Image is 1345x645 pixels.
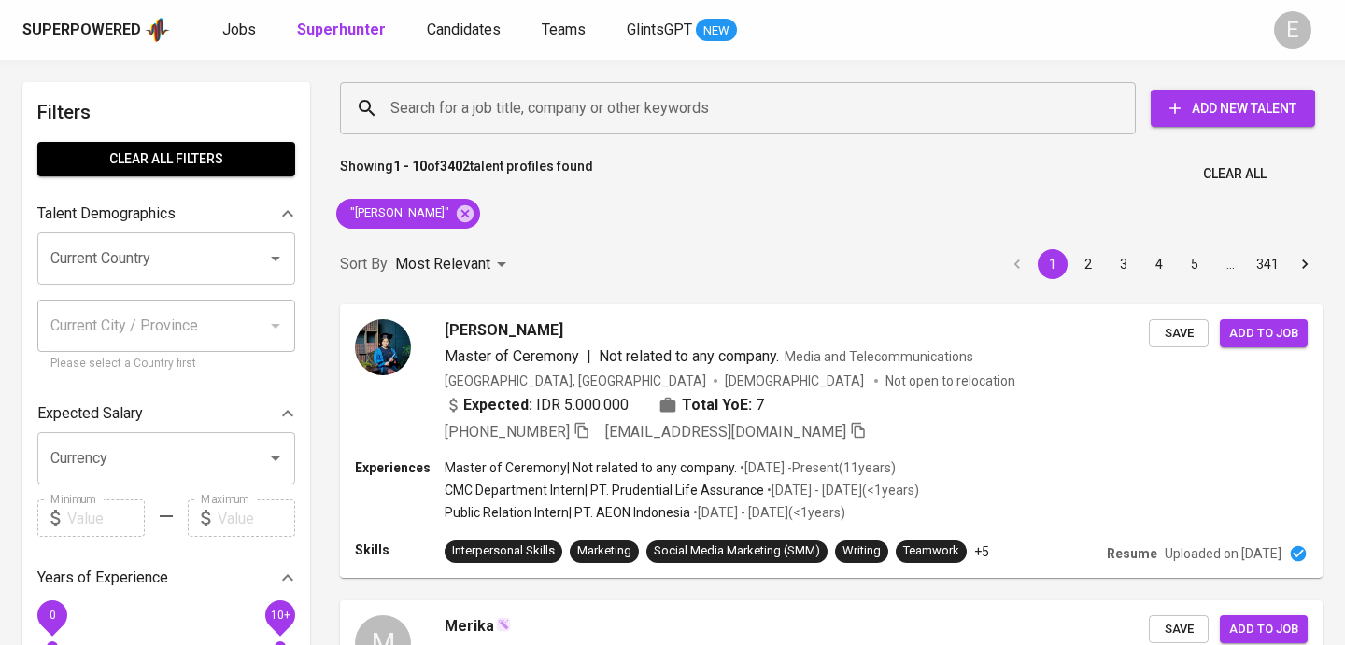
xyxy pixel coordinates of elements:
[1196,157,1274,191] button: Clear All
[340,304,1323,578] a: [PERSON_NAME]Master of Ceremony|Not related to any company.Media and Telecommunications[GEOGRAPHI...
[1158,323,1199,344] span: Save
[725,372,867,390] span: [DEMOGRAPHIC_DATA]
[1073,249,1103,279] button: Go to page 2
[842,542,881,560] div: Writing
[427,21,501,38] span: Candidates
[222,19,260,42] a: Jobs
[696,21,737,40] span: NEW
[222,21,256,38] span: Jobs
[395,253,490,275] p: Most Relevant
[885,372,1015,390] p: Not open to relocation
[542,21,586,38] span: Teams
[37,195,295,232] div: Talent Demographics
[999,249,1323,279] nav: pagination navigation
[1151,90,1315,127] button: Add New Talent
[393,159,427,174] b: 1 - 10
[577,542,631,560] div: Marketing
[355,540,445,559] p: Skills
[1290,249,1320,279] button: Go to next page
[764,481,919,499] p: • [DATE] - [DATE] ( <1 years )
[1166,97,1300,120] span: Add New Talent
[340,253,388,275] p: Sort By
[542,19,589,42] a: Teams
[445,458,737,477] p: Master of Ceremony | Not related to any company.
[627,21,692,38] span: GlintsGPT
[654,542,820,560] div: Social Media Marketing (SMM)
[690,503,845,522] p: • [DATE] - [DATE] ( <1 years )
[52,147,280,171] span: Clear All filters
[67,499,145,537] input: Value
[218,499,295,537] input: Value
[1107,544,1157,563] p: Resume
[1220,615,1308,644] button: Add to job
[445,319,563,342] span: [PERSON_NAME]
[605,423,846,441] span: [EMAIL_ADDRESS][DOMAIN_NAME]
[445,481,764,499] p: CMC Department Intern | PT. Prudential Life Assurance
[37,97,295,127] h6: Filters
[1229,619,1298,640] span: Add to job
[1165,544,1281,563] p: Uploaded on [DATE]
[974,542,989,561] p: +5
[903,542,959,560] div: Teamwork
[37,567,168,589] p: Years of Experience
[262,245,289,272] button: Open
[599,347,779,365] span: Not related to any company.
[682,394,752,416] b: Total YoE:
[1109,249,1139,279] button: Go to page 3
[37,142,295,176] button: Clear All filters
[1038,249,1068,279] button: page 1
[49,609,55,622] span: 0
[22,20,141,41] div: Superpowered
[445,503,690,522] p: Public Relation Intern | PT. AEON Indonesia
[1149,319,1209,348] button: Save
[50,355,282,373] p: Please select a Country first
[1149,615,1209,644] button: Save
[452,542,555,560] div: Interpersonal Skills
[262,445,289,471] button: Open
[463,394,532,416] b: Expected:
[737,458,896,477] p: • [DATE] - Present ( 11 years )
[1274,11,1311,49] div: E
[355,458,445,477] p: Experiences
[37,402,143,425] p: Expected Salary
[336,204,460,222] span: "[PERSON_NAME]"
[1180,249,1210,279] button: Go to page 5
[270,609,290,622] span: 10+
[145,16,170,44] img: app logo
[1158,619,1199,640] span: Save
[1220,319,1308,348] button: Add to job
[440,159,470,174] b: 3402
[1229,323,1298,344] span: Add to job
[336,199,480,229] div: "[PERSON_NAME]"
[1251,249,1284,279] button: Go to page 341
[1215,255,1245,273] div: …
[37,559,295,596] div: Years of Experience
[445,615,494,638] span: Merika
[355,319,411,375] img: ce29cf8f4a90eaaa2b4b13326e979d3a.jpg
[445,372,706,390] div: [GEOGRAPHIC_DATA], [GEOGRAPHIC_DATA]
[297,21,386,38] b: Superhunter
[37,395,295,432] div: Expected Salary
[37,203,176,225] p: Talent Demographics
[445,347,579,365] span: Master of Ceremony
[445,423,570,441] span: [PHONE_NUMBER]
[1144,249,1174,279] button: Go to page 4
[1203,162,1267,186] span: Clear All
[627,19,737,42] a: GlintsGPT NEW
[297,19,389,42] a: Superhunter
[395,247,513,282] div: Most Relevant
[496,617,511,632] img: magic_wand.svg
[587,345,591,368] span: |
[445,394,629,416] div: IDR 5.000.000
[756,394,764,416] span: 7
[340,157,593,191] p: Showing of talent profiles found
[22,16,170,44] a: Superpoweredapp logo
[427,19,504,42] a: Candidates
[785,349,973,364] span: Media and Telecommunications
